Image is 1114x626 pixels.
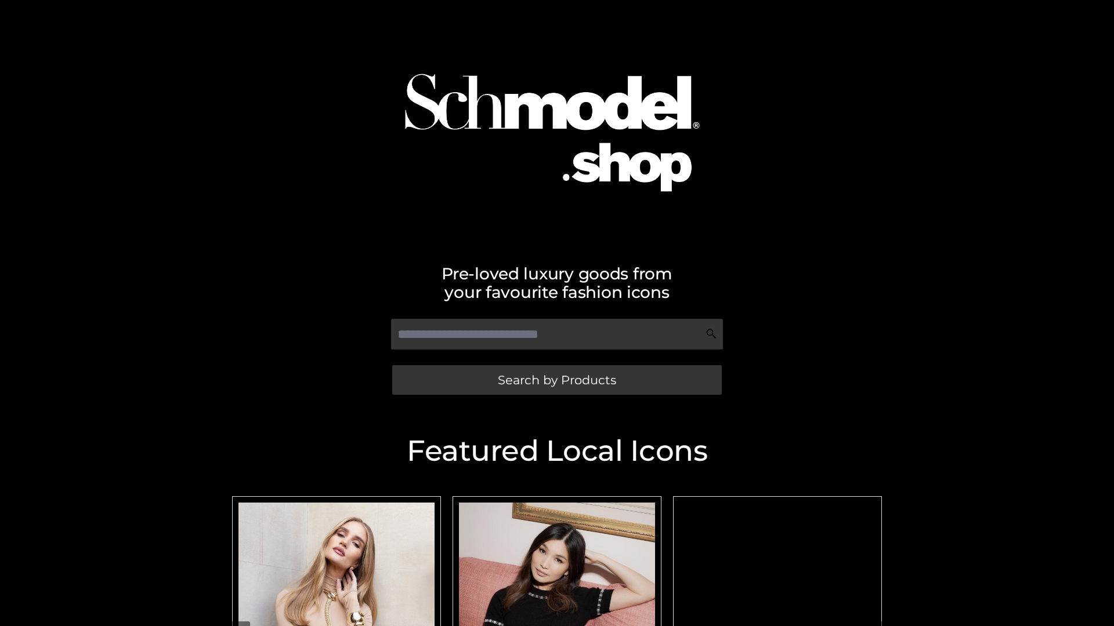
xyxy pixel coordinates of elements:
[498,374,616,386] span: Search by Products
[706,328,717,340] img: Search Icon
[392,365,722,395] a: Search by Products
[226,264,888,301] h2: Pre-loved luxury goods from your favourite fashion icons
[226,436,888,465] h2: Featured Local Icons​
